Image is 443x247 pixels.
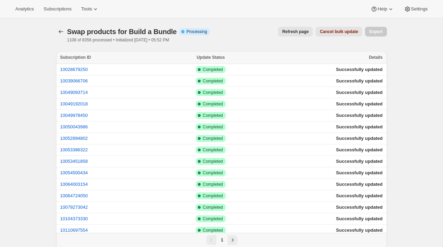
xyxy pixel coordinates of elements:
span: Help [378,6,387,12]
nav: Pagination [56,233,387,247]
span: Completed [203,90,223,95]
button: Refresh page [278,27,313,37]
span: Successfully updated [336,159,383,164]
span: Settings [411,6,428,12]
button: Subscriptions [39,4,76,14]
button: 10050043986 [60,124,88,129]
span: Successfully updated [336,147,383,152]
button: Tools [77,4,103,14]
span: Update Status [197,55,225,60]
button: 10064003154 [60,182,88,187]
button: 10052894802 [60,136,88,141]
button: 10110697554 [60,228,88,233]
span: Completed [203,78,223,84]
button: Analytics [11,4,38,14]
span: Successfully updated [336,101,383,106]
span: Tools [81,6,92,12]
button: 10053386322 [60,147,88,152]
span: Successfully updated [336,78,383,83]
span: Successfully updated [336,170,383,175]
button: 10049192018 [60,101,88,106]
button: 10049093714 [60,90,88,95]
span: Completed [203,228,223,233]
span: Completed [203,170,223,176]
button: 10028679250 [60,67,88,72]
span: Successfully updated [336,113,383,118]
button: 10053451858 [60,159,88,164]
span: Completed [203,216,223,222]
span: Analytics [15,6,34,12]
button: 10049978450 [60,113,88,118]
button: Help [366,4,398,14]
button: 10064724050 [60,193,88,198]
p: 1108 of 8356 processed • Initialized [DATE] • 05:52 PM [67,37,180,43]
button: 10079273042 [60,205,88,210]
span: Successfully updated [336,182,383,187]
span: Completed [203,147,223,153]
span: Processing [186,29,207,34]
span: Successfully updated [336,193,383,198]
button: Cancel bulk update [316,27,362,37]
span: Completed [203,159,223,164]
button: Settings [400,4,432,14]
button: 10054500434 [60,170,88,175]
span: Successfully updated [336,228,383,233]
span: Cancel bulk update [320,29,358,34]
span: Refresh page [282,29,309,34]
span: Completed [203,113,223,118]
span: Successfully updated [336,90,383,95]
span: Completed [203,101,223,107]
span: Successfully updated [336,67,383,72]
span: 1 [221,238,223,242]
span: Successfully updated [336,205,383,210]
span: Completed [203,124,223,130]
button: Next [228,235,238,245]
span: Successfully updated [336,216,383,221]
span: Details [369,55,382,60]
span: Completed [203,193,223,199]
span: Completed [203,205,223,210]
span: Subscriptions [44,6,71,12]
span: Successfully updated [336,136,383,141]
span: Completed [203,136,223,141]
button: 10039066706 [60,78,88,83]
span: Swap products for Build a Bundle [67,28,177,35]
span: Successfully updated [336,124,383,129]
span: Subscription ID [60,55,91,60]
span: Completed [203,182,223,187]
button: 10104373330 [60,216,88,221]
span: Completed [203,67,223,72]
